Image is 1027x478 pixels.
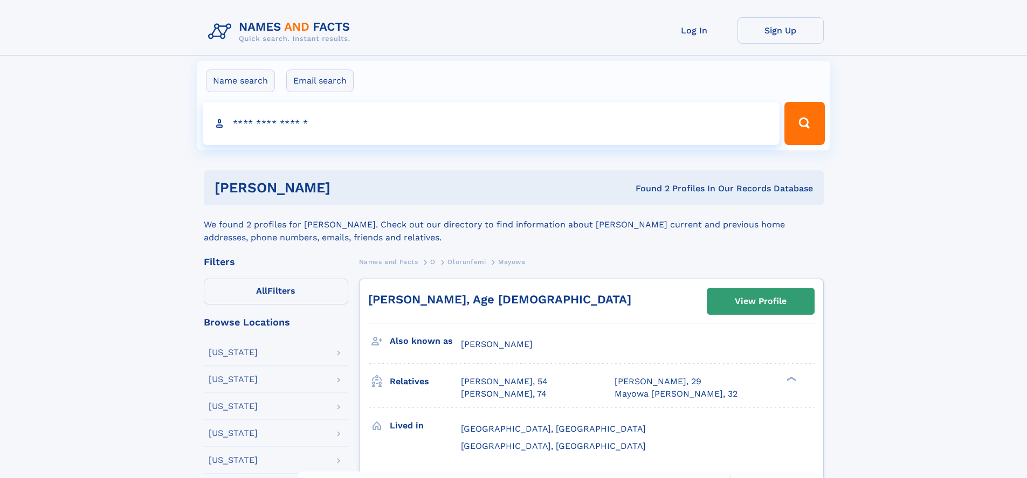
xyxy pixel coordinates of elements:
span: Olorunfemi [447,258,486,266]
div: [US_STATE] [209,375,258,384]
h1: [PERSON_NAME] [215,181,483,195]
a: Olorunfemi [447,255,486,268]
div: [US_STATE] [209,402,258,411]
div: Found 2 Profiles In Our Records Database [483,183,813,195]
span: [GEOGRAPHIC_DATA], [GEOGRAPHIC_DATA] [461,441,646,451]
label: Filters [204,279,348,304]
a: [PERSON_NAME], 74 [461,388,547,400]
a: View Profile [707,288,814,314]
h3: Also known as [390,332,461,350]
span: [GEOGRAPHIC_DATA], [GEOGRAPHIC_DATA] [461,424,646,434]
div: View Profile [735,289,787,314]
div: [US_STATE] [209,456,258,465]
div: ❯ [784,376,797,383]
span: Mayowa [498,258,526,266]
span: All [256,286,267,296]
img: Logo Names and Facts [204,17,359,46]
h3: Lived in [390,417,461,435]
a: [PERSON_NAME], 54 [461,376,548,387]
a: [PERSON_NAME], Age [DEMOGRAPHIC_DATA] [368,293,631,306]
a: O [430,255,436,268]
button: Search Button [784,102,824,145]
h3: Relatives [390,372,461,391]
div: [US_STATE] [209,429,258,438]
label: Email search [286,70,354,92]
div: Filters [204,257,348,267]
div: [US_STATE] [209,348,258,357]
a: [PERSON_NAME], 29 [615,376,701,387]
span: O [430,258,436,266]
div: Browse Locations [204,317,348,327]
span: [PERSON_NAME] [461,339,533,349]
label: Name search [206,70,275,92]
a: Sign Up [737,17,824,44]
input: search input [203,102,780,145]
a: Log In [651,17,737,44]
div: We found 2 profiles for [PERSON_NAME]. Check out our directory to find information about [PERSON_... [204,205,824,244]
a: Names and Facts [359,255,418,268]
a: Mayowa [PERSON_NAME], 32 [615,388,737,400]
